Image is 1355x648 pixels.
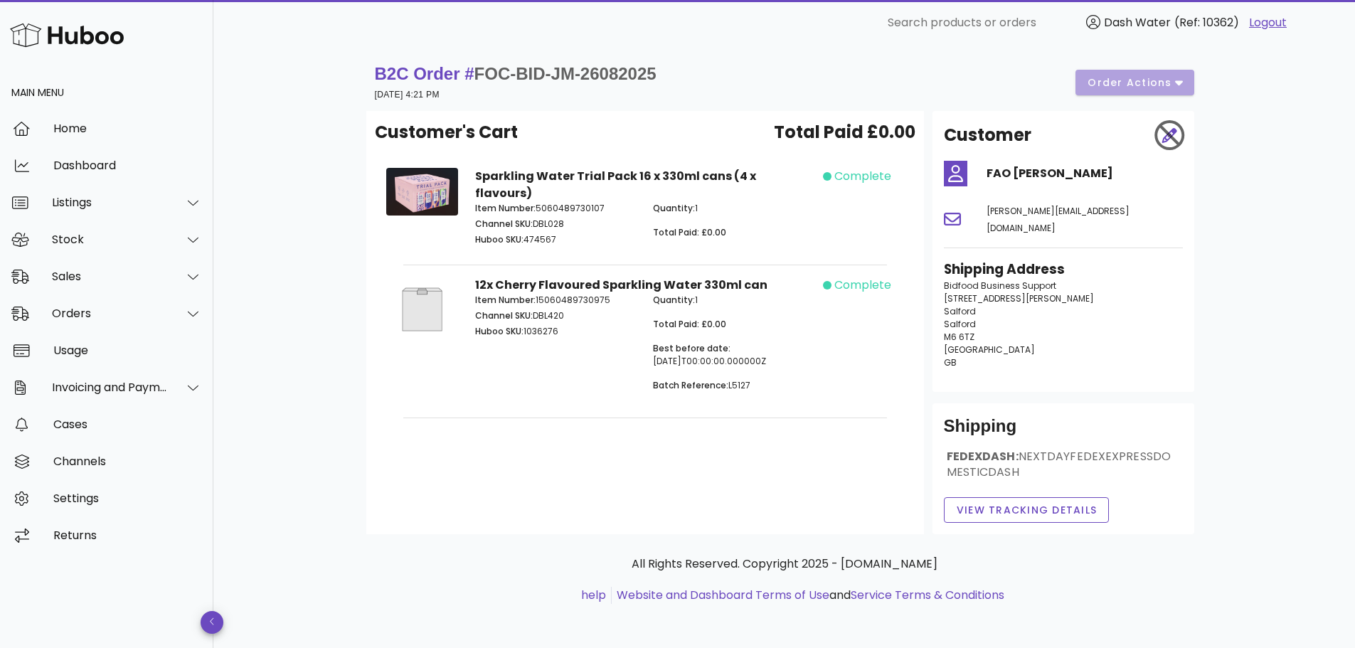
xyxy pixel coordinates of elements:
span: complete [834,168,891,185]
span: [PERSON_NAME][EMAIL_ADDRESS][DOMAIN_NAME] [987,205,1130,234]
p: DBL028 [475,218,637,230]
a: Logout [1249,14,1287,31]
a: Service Terms & Conditions [851,587,1004,603]
div: Home [53,122,202,135]
strong: Sparkling Water Trial Pack 16 x 330ml cans (4 x flavours) [475,168,756,201]
span: Item Number: [475,202,536,214]
div: Settings [53,492,202,505]
div: Dashboard [53,159,202,172]
img: Product Image [386,168,458,216]
p: 1036276 [475,325,637,338]
p: 474567 [475,233,637,246]
div: Shipping [944,415,1183,449]
span: (Ref: 10362) [1174,14,1239,31]
div: Usage [53,344,202,357]
img: Product Image [386,277,458,342]
span: Salford [944,318,976,330]
div: Stock [52,233,168,246]
strong: B2C Order # [375,64,657,83]
a: Website and Dashboard Terms of Use [617,587,829,603]
div: Orders [52,307,168,320]
strong: 12x Cherry Flavoured Sparkling Water 330ml can [475,277,767,293]
p: 1 [653,202,814,215]
span: Dash Water [1104,14,1171,31]
span: Best before date: [653,342,730,354]
span: Channel SKU: [475,218,533,230]
div: Returns [53,529,202,542]
p: All Rights Reserved. Copyright 2025 - [DOMAIN_NAME] [378,556,1191,573]
span: View Tracking details [956,503,1098,518]
div: Listings [52,196,168,209]
span: Total Paid £0.00 [774,119,915,145]
span: Total Paid: £0.00 [653,226,726,238]
p: 1 [653,294,814,307]
span: GB [944,356,957,368]
li: and [612,587,1004,604]
span: Total Paid: £0.00 [653,318,726,330]
small: [DATE] 4:21 PM [375,90,440,100]
span: Salford [944,305,976,317]
span: Batch Reference: [653,379,728,391]
a: help [581,587,606,603]
span: complete [834,277,891,294]
span: M6 6TZ [944,331,974,343]
p: DBL420 [475,309,637,322]
span: Huboo SKU: [475,233,524,245]
div: FEDEXDASH: [944,449,1183,492]
span: [GEOGRAPHIC_DATA] [944,344,1035,356]
p: 5060489730107 [475,202,637,215]
div: Channels [53,455,202,468]
span: Channel SKU: [475,309,533,322]
div: Cases [53,418,202,431]
span: [STREET_ADDRESS][PERSON_NAME] [944,292,1094,304]
span: Quantity: [653,294,695,306]
h3: Shipping Address [944,260,1183,280]
p: [DATE]T00:00:00.000000Z [653,342,814,368]
span: Item Number: [475,294,536,306]
img: Huboo Logo [10,20,124,51]
span: Quantity: [653,202,695,214]
span: FOC-BID-JM-26082025 [474,64,657,83]
h2: Customer [944,122,1031,148]
p: 15060489730975 [475,294,637,307]
span: NEXTDAYFEDEXEXPRESSDOMESTICDASH [947,448,1171,480]
span: Customer's Cart [375,119,518,145]
button: View Tracking details [944,497,1110,523]
h4: FAO [PERSON_NAME] [987,165,1183,182]
span: Huboo SKU: [475,325,524,337]
span: Bidfood Business Support [944,280,1056,292]
p: L5127 [653,379,814,392]
div: Invoicing and Payments [52,381,168,394]
div: Sales [52,270,168,283]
